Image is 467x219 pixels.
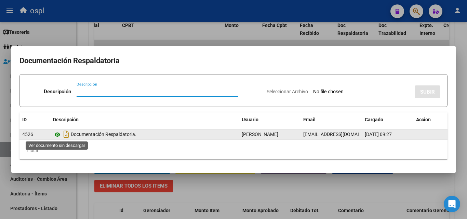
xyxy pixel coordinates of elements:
span: Accion [416,117,431,122]
datatable-header-cell: Accion [413,112,448,127]
span: SUBIR [420,89,435,95]
datatable-header-cell: Usuario [239,112,301,127]
datatable-header-cell: Email [301,112,362,127]
span: [PERSON_NAME] [242,132,278,137]
div: 1 total [19,142,448,159]
div: Documentación Respaldatoria. [53,129,236,140]
p: Descripción [44,88,71,96]
span: 4526 [22,132,33,137]
i: Descargar documento [62,129,71,140]
h2: Documentación Respaldatoria [19,54,448,67]
span: Seleccionar Archivo [267,89,308,94]
div: Open Intercom Messenger [444,196,460,212]
datatable-header-cell: ID [19,112,50,127]
span: ID [22,117,27,122]
span: [EMAIL_ADDRESS][DOMAIN_NAME] [303,132,379,137]
span: Descripción [53,117,79,122]
datatable-header-cell: Descripción [50,112,239,127]
button: SUBIR [415,85,440,98]
span: Email [303,117,316,122]
span: Cargado [365,117,383,122]
span: Usuario [242,117,258,122]
datatable-header-cell: Cargado [362,112,413,127]
span: [DATE] 09:27 [365,132,392,137]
